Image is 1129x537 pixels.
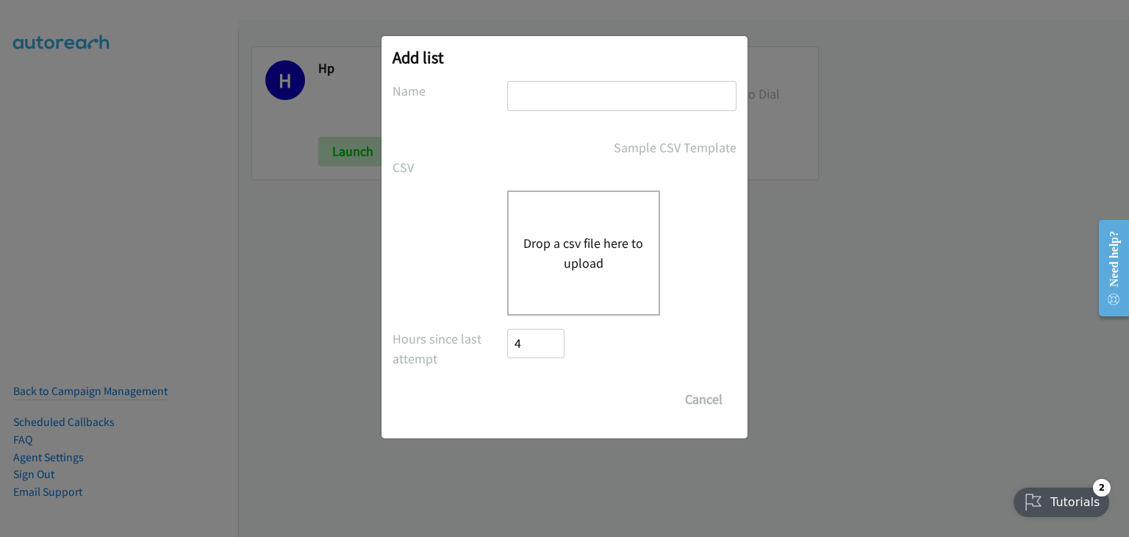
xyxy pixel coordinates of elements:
[393,329,507,369] label: Hours since last attempt
[1005,473,1118,526] iframe: Checklist
[393,157,507,177] label: CSV
[1087,210,1129,327] iframe: Resource Center
[393,47,736,68] h2: Add list
[393,81,507,101] label: Name
[671,385,736,414] button: Cancel
[523,233,644,273] button: Drop a csv file here to upload
[614,138,736,157] a: Sample CSV Template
